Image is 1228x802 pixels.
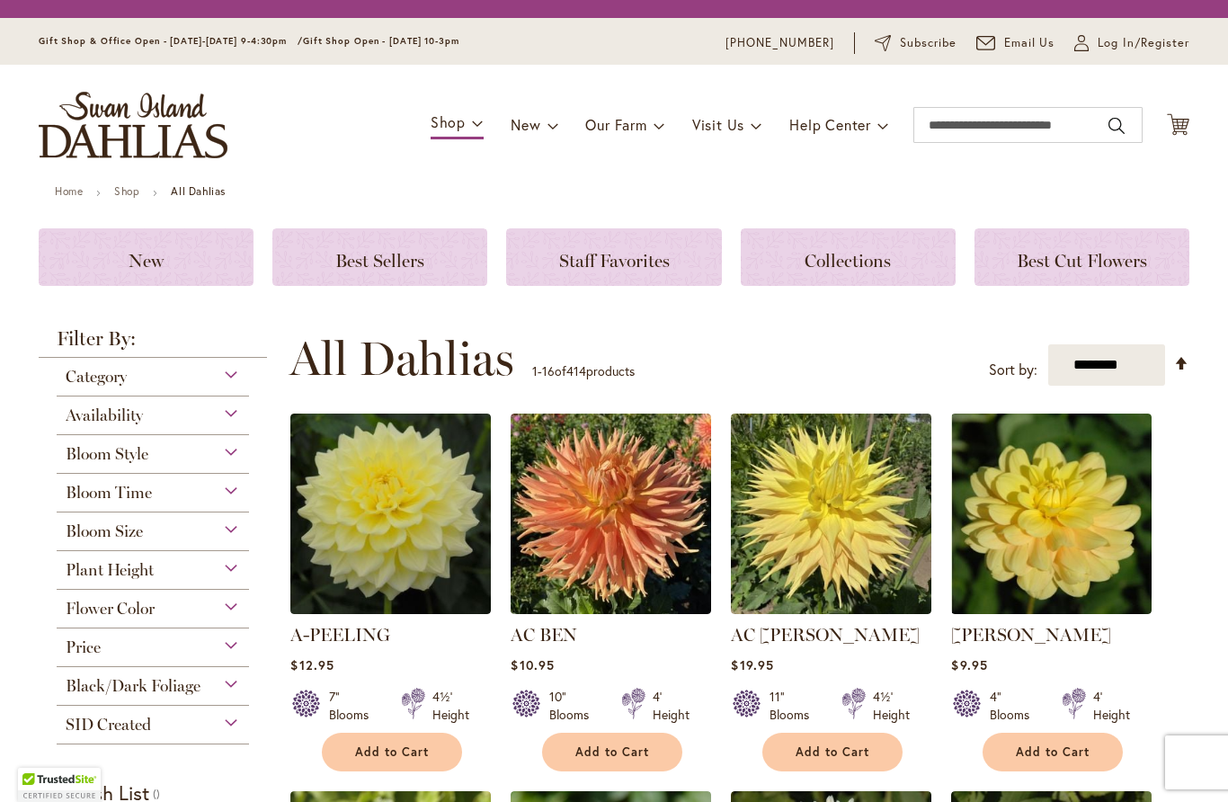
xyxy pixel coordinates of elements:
div: 4½' Height [432,688,469,724]
button: Search [1108,111,1125,140]
a: Log In/Register [1074,34,1189,52]
span: Add to Cart [575,744,649,760]
span: Black/Dark Foliage [66,676,200,696]
span: Our Farm [585,115,646,134]
a: Shop [114,184,139,198]
strong: All Dahlias [171,184,226,198]
div: 10" Blooms [549,688,600,724]
a: [PHONE_NUMBER] [725,34,834,52]
button: Add to Cart [983,733,1123,771]
span: Best Cut Flowers [1017,250,1147,272]
a: AC Jeri [731,601,931,618]
button: Add to Cart [322,733,462,771]
a: A-PEELING [290,624,390,646]
span: SID Created [66,715,151,735]
img: AHOY MATEY [951,414,1152,614]
img: AC Jeri [731,414,931,614]
span: Gift Shop Open - [DATE] 10-3pm [303,35,459,47]
span: Bloom Style [66,444,148,464]
a: Subscribe [875,34,957,52]
a: [PERSON_NAME] [951,624,1111,646]
span: 1 [532,362,538,379]
label: Sort by: [989,353,1037,387]
a: Staff Favorites [506,228,721,286]
span: Plant Height [66,560,154,580]
span: Collections [805,250,891,272]
span: New [511,115,540,134]
span: New [129,250,164,272]
a: Home [55,184,83,198]
span: Shop [431,112,466,131]
span: $10.95 [511,656,554,673]
span: Bloom Size [66,521,143,541]
a: AHOY MATEY [951,601,1152,618]
span: Add to Cart [1016,744,1090,760]
div: 7" Blooms [329,688,379,724]
a: store logo [39,92,227,158]
a: AC [PERSON_NAME] [731,624,920,646]
span: 414 [566,362,586,379]
span: $12.95 [290,656,334,673]
p: - of products [532,357,635,386]
button: Add to Cart [542,733,682,771]
span: Staff Favorites [559,250,670,272]
span: Log In/Register [1098,34,1189,52]
span: All Dahlias [289,332,514,386]
a: New [39,228,254,286]
span: Gift Shop & Office Open - [DATE]-[DATE] 9-4:30pm / [39,35,303,47]
a: Best Cut Flowers [974,228,1189,286]
iframe: Launch Accessibility Center [13,738,64,789]
div: 11" Blooms [770,688,820,724]
div: 4' Height [1093,688,1130,724]
span: Subscribe [900,34,957,52]
span: Visit Us [692,115,744,134]
a: Best Sellers [272,228,487,286]
span: Availability [66,405,143,425]
span: Best Sellers [335,250,424,272]
a: Collections [741,228,956,286]
span: Price [66,637,101,657]
span: $19.95 [731,656,773,673]
button: Add to Cart [762,733,903,771]
div: 4' Height [653,688,690,724]
a: Email Us [976,34,1055,52]
div: 4½' Height [873,688,910,724]
div: 4" Blooms [990,688,1040,724]
a: AC BEN [511,601,711,618]
span: Bloom Time [66,483,152,503]
img: AC BEN [511,414,711,614]
span: Flower Color [66,599,155,619]
a: A-Peeling [290,601,491,618]
span: 16 [542,362,555,379]
span: Add to Cart [796,744,869,760]
span: Add to Cart [355,744,429,760]
strong: Filter By: [39,329,267,358]
span: Category [66,367,127,387]
span: Email Us [1004,34,1055,52]
span: $9.95 [951,656,987,673]
span: Help Center [789,115,871,134]
img: A-Peeling [290,414,491,614]
a: AC BEN [511,624,577,646]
